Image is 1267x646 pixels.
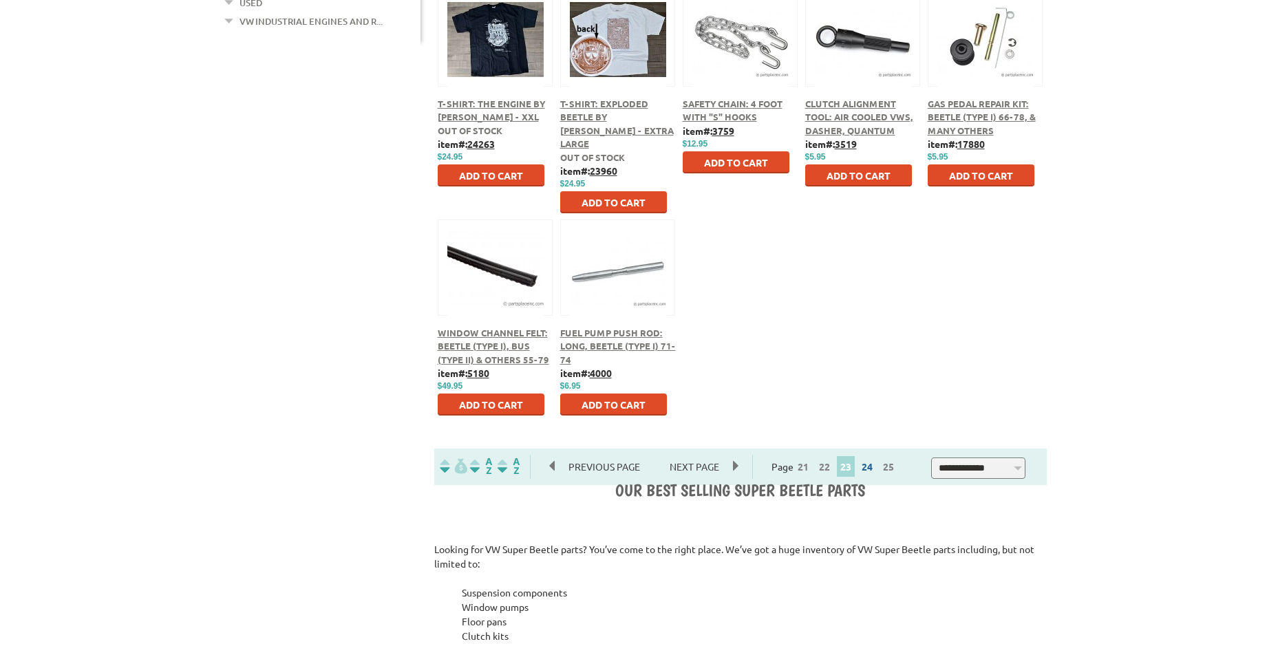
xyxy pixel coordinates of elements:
a: Fuel Pump Push Rod: Long, Beetle (Type I) 71-74 [560,327,676,365]
a: Safety Chain: 4 foot with "S" hooks [683,98,782,123]
span: $5.95 [805,152,826,162]
a: 21 [794,460,812,473]
li: Window pumps [462,600,1047,614]
div: OUR BEST SELLING Super Beetle PARTS [434,480,1047,502]
img: filterpricelow.svg [440,458,467,474]
a: T-Shirt: The Engine by [PERSON_NAME] - XXL [438,98,545,123]
span: $49.95 [438,381,463,391]
div: Page [752,455,916,479]
span: Previous Page [555,456,654,477]
u: 24263 [467,138,495,150]
span: Add to Cart [582,398,646,411]
a: Previous Page [550,460,656,473]
button: Add to Cart [560,191,667,213]
b: item#: [438,367,489,379]
u: 17880 [957,138,985,150]
span: Add to Cart [459,398,523,411]
span: 23 [837,456,855,477]
b: item#: [560,367,612,379]
u: 3519 [835,138,857,150]
b: item#: [560,164,617,177]
span: Out of stock [438,125,502,136]
a: Window Channel Felt: Beetle (Type I), Bus (Type II) & Others 55-79 [438,327,549,365]
u: 23960 [590,164,617,177]
a: Next Page [656,460,733,473]
a: T-Shirt: Exploded Beetle by [PERSON_NAME] - Extra Large [560,98,674,150]
p: Looking for VW Super Beetle parts? You’ve come to the right place. We’ve got a huge inventory of ... [434,542,1047,571]
button: Add to Cart [683,151,789,173]
span: $12.95 [683,139,708,149]
span: Add to Cart [949,169,1013,182]
a: 22 [816,460,833,473]
b: item#: [928,138,985,150]
a: VW Industrial Engines and R... [239,12,383,30]
img: Sort by Headline [467,458,495,474]
button: Add to Cart [928,164,1034,186]
u: 4000 [590,367,612,379]
li: Floor pans [462,614,1047,629]
span: Next Page [656,456,733,477]
li: Clutch kits [462,629,1047,643]
button: Add to Cart [438,394,544,416]
b: item#: [805,138,857,150]
span: $24.95 [560,179,586,189]
u: 3759 [712,125,734,137]
span: Out of stock [560,151,625,163]
img: Sort by Sales Rank [495,458,522,474]
a: Gas Pedal Repair Kit: Beetle (Type I) 66-78, & Many Others [928,98,1036,136]
u: 5180 [467,367,489,379]
span: $5.95 [928,152,948,162]
button: Add to Cart [805,164,912,186]
a: 25 [880,460,897,473]
span: Add to Cart [827,169,891,182]
b: item#: [683,125,734,137]
span: Add to Cart [704,156,768,169]
span: Add to Cart [459,169,523,182]
a: Clutch Alignment Tool: Air Cooled VWs, Dasher, Quantum [805,98,913,136]
b: item#: [438,138,495,150]
span: $6.95 [560,381,581,391]
button: Add to Cart [560,394,667,416]
a: 24 [858,460,876,473]
li: Suspension components [462,585,1047,600]
span: $24.95 [438,152,463,162]
button: Add to Cart [438,164,544,186]
span: Add to Cart [582,196,646,208]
